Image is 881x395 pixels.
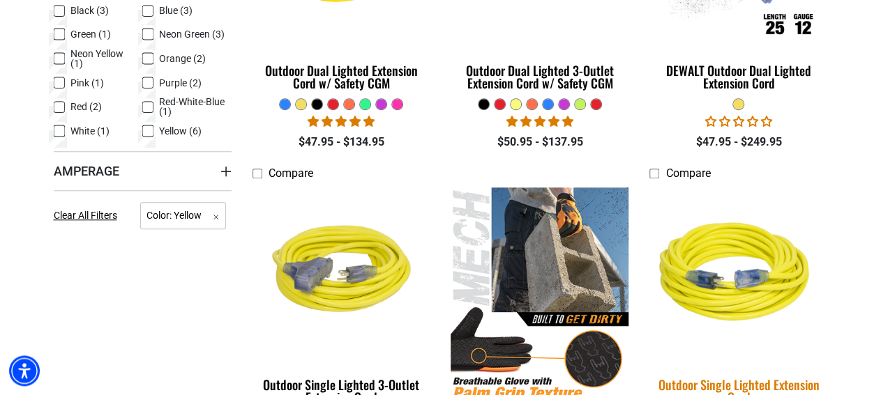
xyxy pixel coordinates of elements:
span: White (1) [70,126,110,136]
div: $47.95 - $249.95 [649,134,827,150]
span: Purple (2) [159,78,202,88]
span: Color: Yellow [140,202,226,229]
div: $50.95 - $137.95 [451,134,628,150]
div: Outdoor Dual Lighted 3-Outlet Extension Cord w/ Safety CGM [451,64,628,89]
span: Compare [665,166,710,180]
summary: Amperage [54,151,232,190]
span: 0.00 stars [705,115,772,128]
span: Compare [269,166,313,180]
span: Red-White-Blue (1) [159,97,226,116]
a: Color: Yellow [140,208,226,222]
img: yellow [253,194,429,354]
span: Yellow (6) [159,126,202,136]
span: 4.81 stars [308,115,375,128]
img: yellow [641,185,836,364]
div: DEWALT Outdoor Dual Lighted Extension Cord [649,64,827,89]
span: Pink (1) [70,78,104,88]
span: 4.80 stars [506,115,573,128]
div: Outdoor Dual Lighted Extension Cord w/ Safety CGM [253,64,430,89]
span: Amperage [54,163,119,179]
span: Orange (2) [159,54,206,63]
span: Blue (3) [159,6,193,15]
span: Red (2) [70,102,102,111]
a: Clear All Filters [54,208,123,223]
span: Black (3) [70,6,109,15]
span: Green (1) [70,29,111,39]
div: $47.95 - $134.95 [253,134,430,150]
span: Neon Green (3) [159,29,225,39]
div: Accessibility Menu [9,355,40,386]
span: Clear All Filters [54,210,117,221]
span: Neon Yellow (1) [70,49,137,68]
